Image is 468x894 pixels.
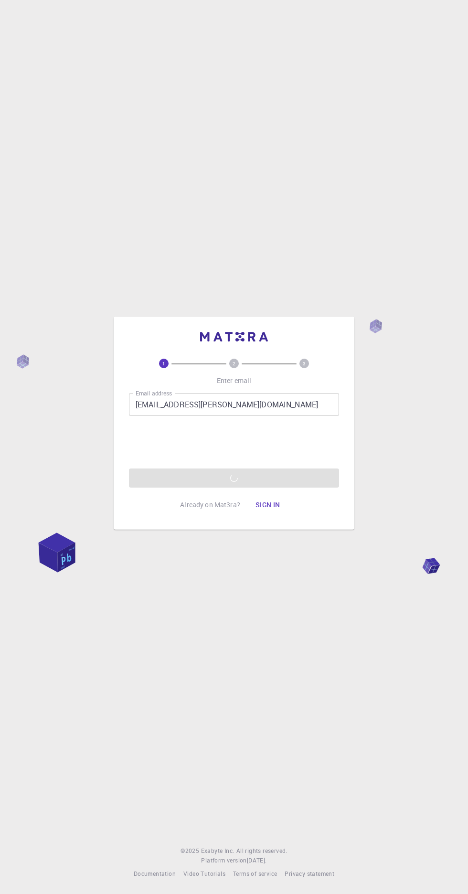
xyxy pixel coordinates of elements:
text: 1 [162,360,165,367]
a: Terms of service [233,869,277,879]
text: 2 [233,360,235,367]
span: Terms of service [233,870,277,877]
a: Privacy statement [285,869,334,879]
text: 3 [303,360,306,367]
span: © 2025 [181,846,201,856]
a: Video Tutorials [183,869,225,879]
label: Email address [136,389,172,397]
p: Already on Mat3ra? [180,500,240,510]
span: Documentation [134,870,176,877]
span: [DATE] . [247,856,267,864]
span: Exabyte Inc. [201,847,234,854]
button: Sign in [248,495,288,514]
span: Privacy statement [285,870,334,877]
a: Documentation [134,869,176,879]
a: Exabyte Inc. [201,846,234,856]
span: Platform version [201,856,246,865]
p: Enter email [217,376,252,385]
span: All rights reserved. [236,846,287,856]
a: [DATE]. [247,856,267,865]
iframe: reCAPTCHA [161,424,307,461]
span: Video Tutorials [183,870,225,877]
